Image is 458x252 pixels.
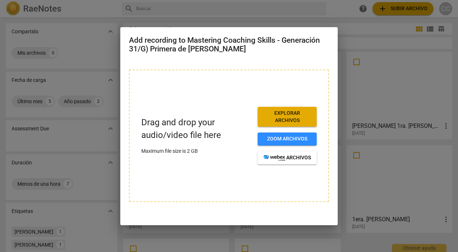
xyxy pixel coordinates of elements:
[263,135,311,143] span: Zoom archivos
[258,151,317,164] button: archivos
[129,36,329,54] h2: Add recording to Mastering Coaching Skills - Generación 31/G) Primera de [PERSON_NAME]
[141,147,252,155] p: Maximum file size is 2 GB
[258,107,317,127] button: Explorar archivos
[263,154,311,161] span: archivos
[141,116,252,142] p: Drag and drop your audio/video file here
[258,133,317,146] button: Zoom archivos
[263,110,311,124] span: Explorar archivos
